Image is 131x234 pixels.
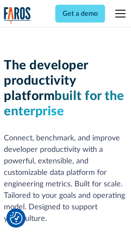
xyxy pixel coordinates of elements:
[4,7,31,24] img: Logo of the analytics and reporting company Faros.
[4,7,31,24] a: home
[55,5,105,23] a: Get a demo
[10,212,23,225] img: Revisit consent button
[110,3,127,24] div: menu
[4,90,124,118] span: built for the enterprise
[4,133,127,225] p: Connect, benchmark, and improve developer productivity with a powerful, extensible, and customiza...
[10,212,23,225] button: Cookie Settings
[4,58,127,119] h1: The developer productivity platform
